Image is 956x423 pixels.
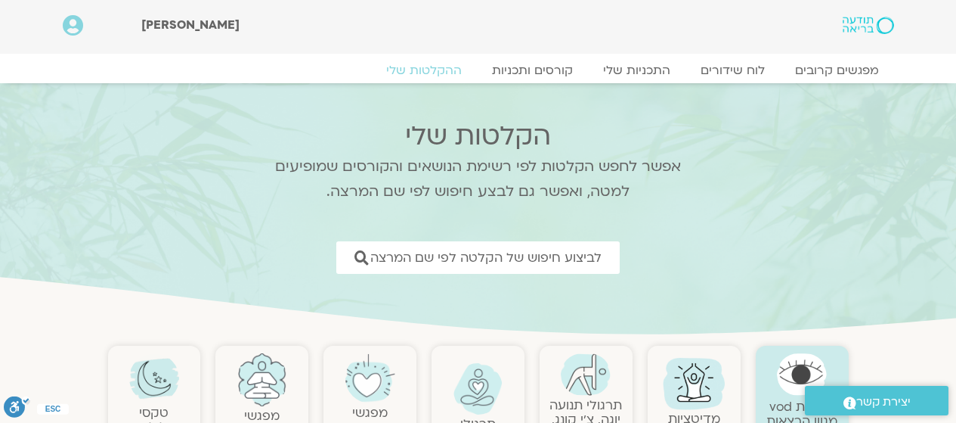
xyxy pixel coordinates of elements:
[371,63,477,78] a: ההקלטות שלי
[336,241,620,274] a: לביצוע חיפוש של הקלטה לפי שם המרצה
[588,63,685,78] a: התכניות שלי
[141,17,240,33] span: [PERSON_NAME]
[370,250,602,265] span: לביצוע חיפוש של הקלטה לפי שם המרצה
[255,154,701,204] p: אפשר לחפש הקלטות לפי רשימת הנושאים והקורסים שמופיעים למטה, ואפשר גם לבצע חיפוש לפי שם המרצה.
[63,63,894,78] nav: Menu
[856,392,911,412] span: יצירת קשר
[255,121,701,151] h2: הקלטות שלי
[685,63,780,78] a: לוח שידורים
[805,386,948,415] a: יצירת קשר
[477,63,588,78] a: קורסים ותכניות
[780,63,894,78] a: מפגשים קרובים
